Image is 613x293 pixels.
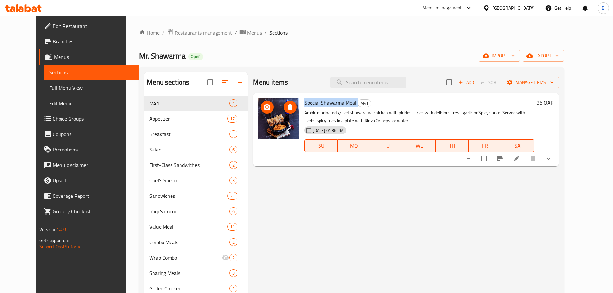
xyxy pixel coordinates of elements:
span: Sort sections [217,75,232,90]
button: WE [403,139,436,152]
span: Special Shawarma Meal [304,98,356,107]
div: items [229,99,237,107]
a: Menu disclaimer [39,157,138,173]
div: Wrap Combo2 [144,250,248,265]
span: export [528,52,559,60]
button: export [523,50,564,62]
span: Select section [442,76,456,89]
span: Sandwiches [149,192,227,200]
button: upload picture [261,101,274,114]
button: FR [469,139,501,152]
a: Promotions [39,142,138,157]
div: Appetizer17 [144,111,248,126]
svg: Show Choices [545,155,553,162]
span: Sharing Meals [149,269,229,277]
a: Support.OpsPlatform [39,243,80,251]
li: / [162,29,164,37]
span: 2 [230,286,237,292]
div: Value Meal [149,223,227,231]
p: Arabic marinated grilled shawarama chicken with pickles , Fries with delicious fresh garlic or Sp... [304,109,534,125]
a: Coverage Report [39,188,138,204]
span: 2 [230,255,237,261]
span: Select to update [477,152,491,165]
a: Grocery Checklist [39,204,138,219]
button: Add section [232,75,248,90]
img: Special Shawarma Meal [258,98,299,139]
div: items [229,238,237,246]
a: Coupons [39,126,138,142]
nav: breadcrumb [139,29,564,37]
button: Add [456,78,477,87]
button: SA [501,139,534,152]
div: Open [188,53,203,60]
span: Upsell [53,177,133,184]
svg: Inactive section [222,254,229,261]
div: M411 [144,96,248,111]
span: Promotions [53,146,133,153]
div: Appetizer [149,115,227,123]
span: Menus [54,53,133,61]
span: Select section first [477,78,503,87]
span: 21 [228,193,237,199]
span: 3 [230,178,237,184]
button: MO [338,139,370,152]
div: Salad6 [144,142,248,157]
span: import [484,52,515,60]
span: Mr. Shawarma [139,49,186,63]
div: items [227,115,237,123]
button: Branch-specific-item [492,151,507,166]
span: MO [340,141,368,151]
span: Branches [53,38,133,45]
div: Breakfast [149,130,229,138]
div: items [227,192,237,200]
a: Sections [44,65,138,80]
button: import [479,50,520,62]
span: 1 [230,131,237,137]
span: 2 [230,239,237,245]
h6: 35 QAR [537,98,554,107]
span: Wrap Combo [149,254,222,261]
span: Full Menu View [49,84,133,92]
div: First-Class Sandwiches2 [144,157,248,173]
span: TU [373,141,401,151]
div: items [229,177,237,184]
span: TH [438,141,466,151]
a: Edit Restaurant [39,18,138,34]
li: / [265,29,267,37]
span: Iraqi Samoon [149,207,229,215]
a: Edit menu item [513,155,520,162]
span: Select all sections [203,76,217,89]
span: Chef's Special [149,177,229,184]
span: [DATE] 01:36 PM [310,127,346,133]
span: FR [471,141,499,151]
span: M41 [149,99,229,107]
div: Breakfast1 [144,126,248,142]
div: Value Meal11 [144,219,248,234]
div: Chef's Special3 [144,173,248,188]
span: Combo Meals [149,238,229,246]
span: Get support on: [39,236,69,244]
span: 1.0.0 [56,225,66,233]
span: 6 [230,147,237,153]
span: Sections [49,69,133,76]
div: items [229,130,237,138]
a: Menus [239,29,262,37]
span: Restaurants management [175,29,232,37]
span: Menus [247,29,262,37]
button: SU [304,139,338,152]
div: Sharing Meals3 [144,265,248,281]
span: M41 [358,99,371,107]
div: First-Class Sandwiches [149,161,229,169]
button: sort-choices [462,151,477,166]
span: Manage items [508,78,554,87]
span: Add item [456,78,477,87]
span: SA [504,141,532,151]
a: Full Menu View [44,80,138,96]
button: show more [541,151,556,166]
input: search [330,77,406,88]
